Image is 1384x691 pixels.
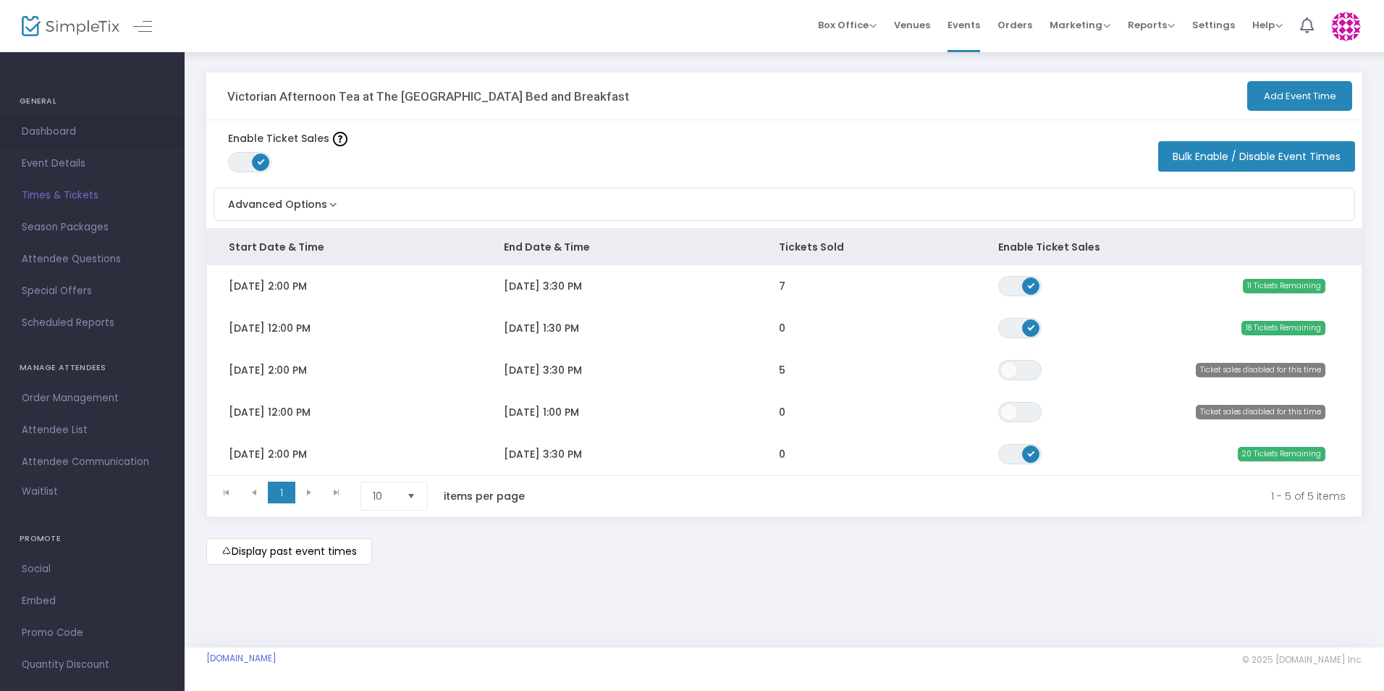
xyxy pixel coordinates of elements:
[22,421,163,440] span: Attendee List
[504,447,582,461] span: [DATE] 3:30 PM
[22,122,163,141] span: Dashboard
[22,250,163,269] span: Attendee Questions
[227,89,629,104] h3: Victorian Afternoon Tea at The [GEOGRAPHIC_DATA] Bed and Breakfast
[818,18,877,32] span: Box Office
[229,405,311,419] span: [DATE] 12:00 PM
[373,489,395,503] span: 10
[757,229,977,265] th: Tickets Sold
[779,321,785,335] span: 0
[997,7,1032,43] span: Orders
[228,131,347,146] label: Enable Ticket Sales
[1247,81,1352,111] button: Add Event Time
[229,363,307,377] span: [DATE] 2:00 PM
[555,482,1346,511] kendo-pager-info: 1 - 5 of 5 items
[976,229,1142,265] th: Enable Ticket Sales
[504,279,582,293] span: [DATE] 3:30 PM
[1196,363,1325,377] span: Ticket sales disabled for this time
[22,485,58,499] span: Waitlist
[1158,141,1355,172] button: Bulk Enable / Disable Event Times
[22,314,163,332] span: Scheduled Reports
[1028,449,1035,456] span: ON
[22,656,163,674] span: Quantity Discount
[1238,447,1325,461] span: 20 Tickets Remaining
[1028,323,1035,330] span: ON
[207,229,482,265] th: Start Date & Time
[22,624,163,642] span: Promo Code
[207,229,1362,475] div: Data table
[22,453,163,472] span: Attendee Communication
[1252,18,1283,32] span: Help
[206,653,277,664] a: [DOMAIN_NAME]
[20,524,165,553] h4: PROMOTE
[504,405,579,419] span: [DATE] 1:00 PM
[1128,18,1175,32] span: Reports
[401,482,421,510] button: Select
[894,7,930,43] span: Venues
[214,188,340,212] button: Advanced Options
[1050,18,1110,32] span: Marketing
[779,405,785,419] span: 0
[22,186,163,205] span: Times & Tickets
[22,154,163,173] span: Event Details
[1028,281,1035,288] span: ON
[229,279,307,293] span: [DATE] 2:00 PM
[779,363,785,377] span: 5
[20,353,165,382] h4: MANAGE ATTENDEES
[444,489,525,503] label: items per page
[1242,654,1362,666] span: © 2025 [DOMAIN_NAME] Inc.
[22,282,163,301] span: Special Offers
[504,363,582,377] span: [DATE] 3:30 PM
[20,87,165,116] h4: GENERAL
[229,321,311,335] span: [DATE] 12:00 PM
[22,389,163,408] span: Order Management
[1241,321,1325,335] span: 18 Tickets Remaining
[779,447,785,461] span: 0
[779,279,785,293] span: 7
[22,592,163,611] span: Embed
[1196,405,1325,419] span: Ticket sales disabled for this time
[258,158,265,165] span: ON
[206,538,372,565] m-button: Display past event times
[948,7,980,43] span: Events
[22,218,163,237] span: Season Packages
[1192,7,1235,43] span: Settings
[333,132,347,146] img: question-mark
[229,447,307,461] span: [DATE] 2:00 PM
[504,321,579,335] span: [DATE] 1:30 PM
[22,560,163,579] span: Social
[1243,279,1325,293] span: 11 Tickets Remaining
[482,229,757,265] th: End Date & Time
[268,482,295,503] span: Page 1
